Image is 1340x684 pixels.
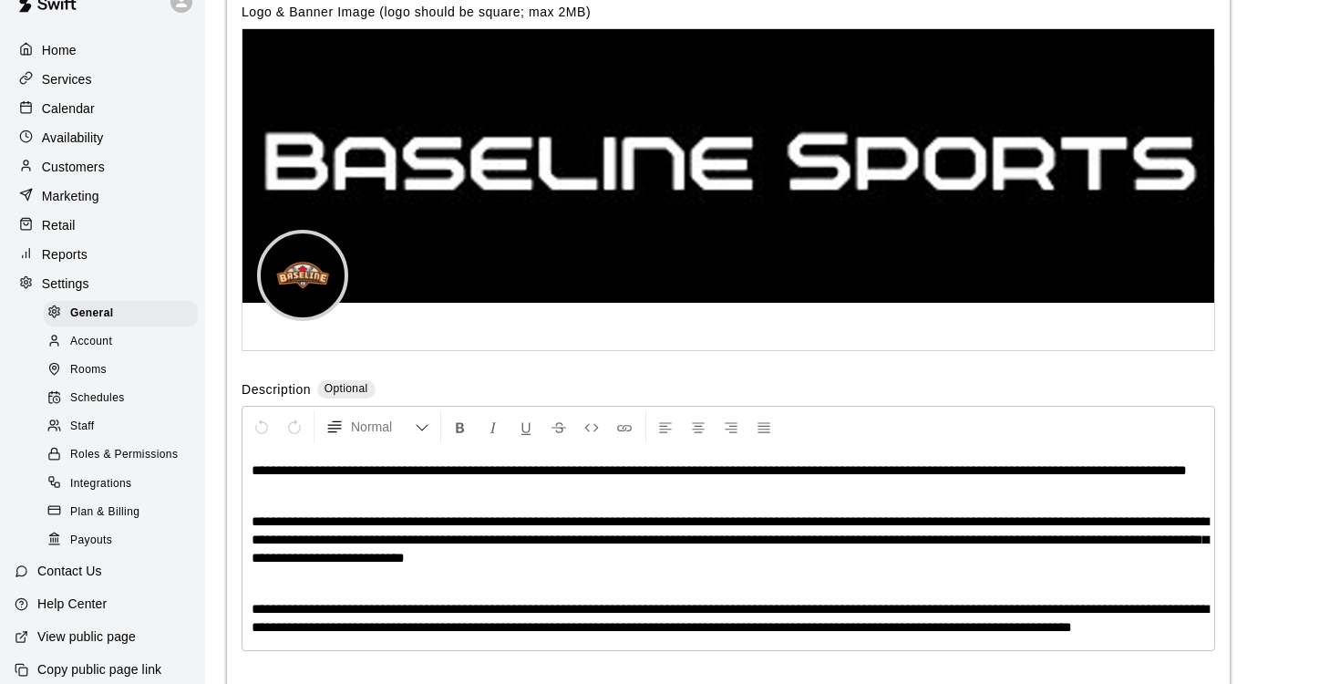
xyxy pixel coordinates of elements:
a: Calendar [15,95,191,122]
button: Format Underline [510,410,541,443]
div: General [44,301,198,326]
a: Settings [15,270,191,297]
a: Customers [15,153,191,181]
p: Marketing [42,187,99,205]
p: Services [42,70,92,88]
button: Left Align [650,410,681,443]
a: Reports [15,241,191,268]
button: Format Strikethrough [543,410,574,443]
button: Right Align [716,410,747,443]
label: Description [242,380,311,401]
a: Services [15,66,191,93]
a: Retail [15,212,191,239]
a: Roles & Permissions [44,441,205,470]
div: Staff [44,414,198,440]
a: Staff [44,413,205,441]
div: Schedules [44,386,198,411]
span: Optional [325,382,368,395]
a: Home [15,36,191,64]
span: Roles & Permissions [70,446,178,464]
a: General [44,299,205,327]
a: Plan & Billing [44,498,205,526]
span: Account [70,333,112,351]
button: Insert Code [576,410,607,443]
button: Justify Align [748,410,779,443]
p: Home [42,41,77,59]
button: Format Italics [478,410,509,443]
label: Logo & Banner Image (logo should be square; max 2MB) [242,5,591,19]
p: Availability [42,129,104,147]
span: Payouts [70,532,112,550]
button: Center Align [683,410,714,443]
button: Redo [279,410,310,443]
span: Integrations [70,475,132,493]
a: Availability [15,124,191,151]
div: Integrations [44,472,198,497]
span: Normal [351,418,415,436]
p: Retail [42,216,76,234]
p: Copy public page link [37,660,161,679]
p: Customers [42,158,105,176]
span: Schedules [70,389,125,408]
div: Plan & Billing [44,500,198,525]
div: Rooms [44,358,198,383]
button: Formatting Options [318,410,437,443]
p: Reports [42,245,88,264]
button: Format Bold [445,410,476,443]
div: Account [44,329,198,355]
a: Payouts [44,526,205,554]
div: Payouts [44,528,198,554]
p: Contact Us [37,562,102,580]
a: Schedules [44,385,205,413]
button: Insert Link [609,410,640,443]
span: Rooms [70,361,107,379]
p: Help Center [37,595,107,613]
span: Staff [70,418,94,436]
span: Plan & Billing [70,503,139,522]
a: Marketing [15,182,191,210]
p: View public page [37,627,136,646]
span: General [70,305,114,323]
div: Roles & Permissions [44,442,198,468]
a: Integrations [44,470,205,498]
p: Calendar [42,99,95,118]
a: Account [44,327,205,356]
p: Settings [42,275,89,293]
button: Undo [246,410,277,443]
a: Rooms [44,357,205,385]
